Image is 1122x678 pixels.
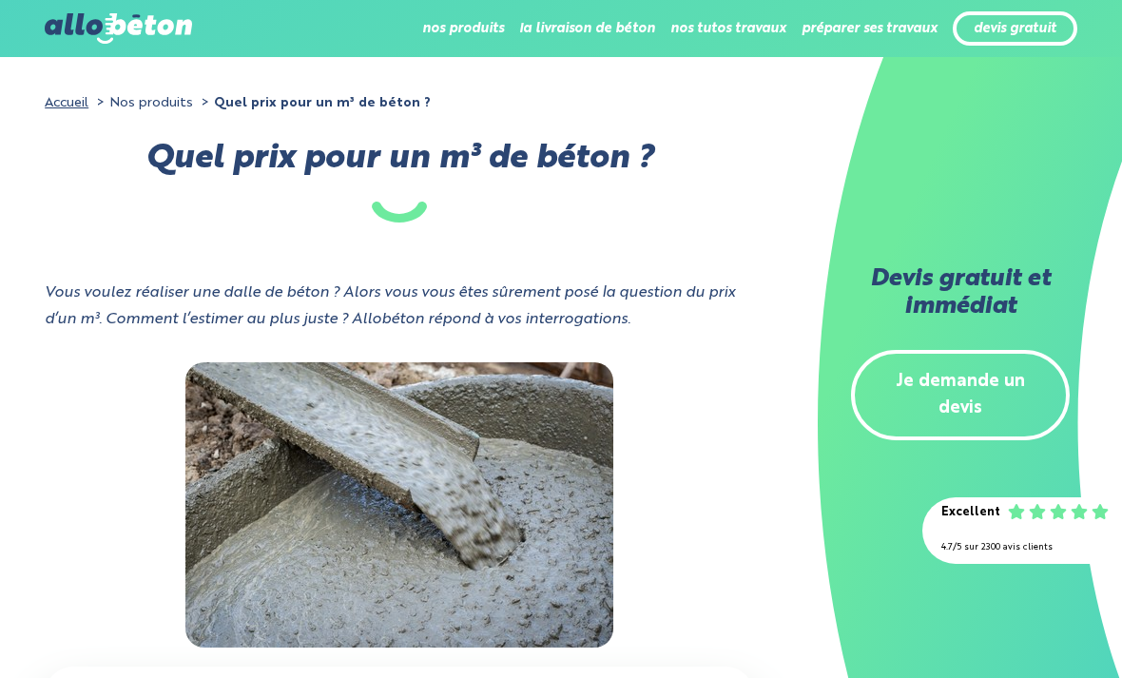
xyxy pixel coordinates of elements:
li: Nos produits [92,89,193,117]
li: nos produits [422,6,504,51]
i: Vous voulez réaliser une dalle de béton ? Alors vous vous êtes sûrement posé la question du prix ... [45,285,735,328]
li: préparer ses travaux [802,6,938,51]
li: nos tutos travaux [670,6,786,51]
a: Je demande un devis [851,350,1070,441]
h2: Devis gratuit et immédiat [851,266,1070,321]
a: devis gratuit [974,21,1056,37]
div: 4.7/5 sur 2300 avis clients [941,534,1103,562]
div: Excellent [941,499,1000,527]
img: ”Béton" [185,362,613,648]
a: Accueil [45,96,88,109]
h1: Quel prix pour un m³ de béton ? [45,145,754,223]
li: la livraison de béton [519,6,655,51]
li: Quel prix pour un m³ de béton ? [197,89,431,117]
img: allobéton [45,13,191,44]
